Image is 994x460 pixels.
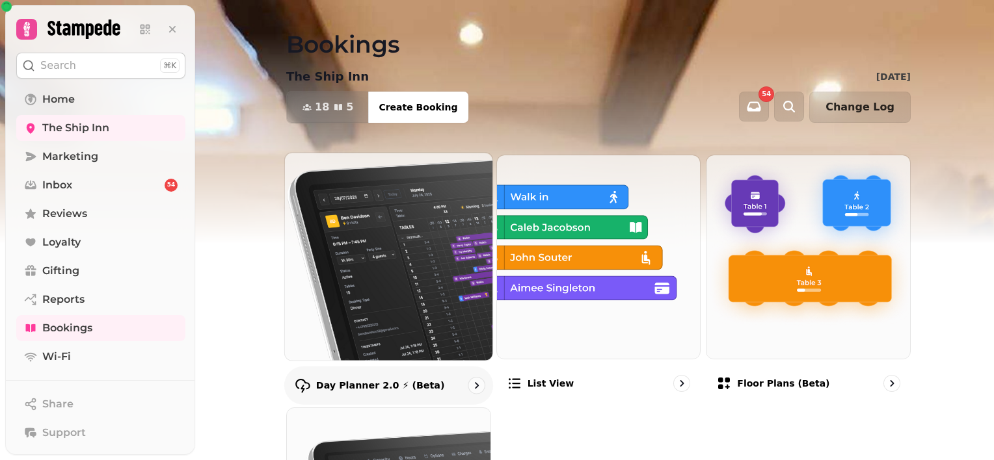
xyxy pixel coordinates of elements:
span: Gifting [42,263,79,279]
button: Create Booking [368,92,468,123]
p: Day Planner 2.0 ⚡ (Beta) [316,379,445,392]
span: Loyalty [42,235,81,250]
span: Home [42,92,75,107]
span: Reviews [42,206,87,222]
a: Day Planner 2.0 ⚡ (Beta)Day Planner 2.0 ⚡ (Beta) [284,152,493,404]
p: Search [40,58,76,73]
img: Floor Plans (beta) [706,155,910,359]
span: 5 [346,102,353,112]
a: Gifting [16,258,185,284]
svg: go to [885,377,898,390]
a: Marketing [16,144,185,170]
span: Marketing [42,149,98,164]
a: Reviews [16,201,185,227]
span: Wi-Fi [42,349,71,364]
p: List view [528,377,574,390]
button: Change Log [809,92,911,123]
button: Support [16,420,185,446]
img: List view [497,155,701,359]
button: Share [16,391,185,417]
span: 18 [315,102,329,112]
span: Inbox [42,177,72,193]
span: Support [42,425,86,441]
p: [DATE] [876,70,911,83]
span: Share [42,396,74,412]
p: Floor Plans (beta) [737,377,829,390]
span: Change Log [826,102,894,112]
img: Day Planner 2.0 ⚡ (Beta) [275,142,503,370]
button: Search⌘K [16,53,185,79]
a: Floor Plans (beta)Floor Plans (beta) [706,155,911,402]
span: 54 [762,91,771,97]
a: Wi-Fi [16,344,185,370]
a: Bookings [16,315,185,341]
a: The Ship Inn [16,115,185,141]
span: The Ship Inn [42,120,109,136]
div: ⌘K [160,58,180,73]
a: Inbox54 [16,172,185,198]
p: The Ship Inn [286,68,369,86]
svg: go to [470,379,483,392]
span: 54 [167,181,176,190]
button: 185 [287,92,369,123]
a: List viewList view [496,155,701,402]
span: Bookings [42,320,92,336]
span: Create Booking [379,103,457,112]
a: Home [16,86,185,112]
a: Loyalty [16,229,185,255]
span: Reports [42,292,85,307]
a: Reports [16,287,185,313]
svg: go to [675,377,688,390]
